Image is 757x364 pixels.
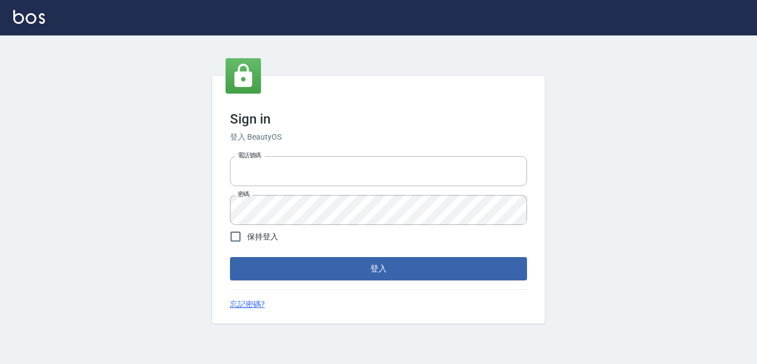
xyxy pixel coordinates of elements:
h6: 登入 BeautyOS [230,131,527,143]
a: 忘記密碼? [230,299,265,310]
label: 密碼 [238,190,249,198]
span: 保持登入 [247,231,278,243]
h3: Sign in [230,111,527,127]
button: 登入 [230,257,527,280]
img: Logo [13,10,45,24]
label: 電話號碼 [238,151,261,160]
